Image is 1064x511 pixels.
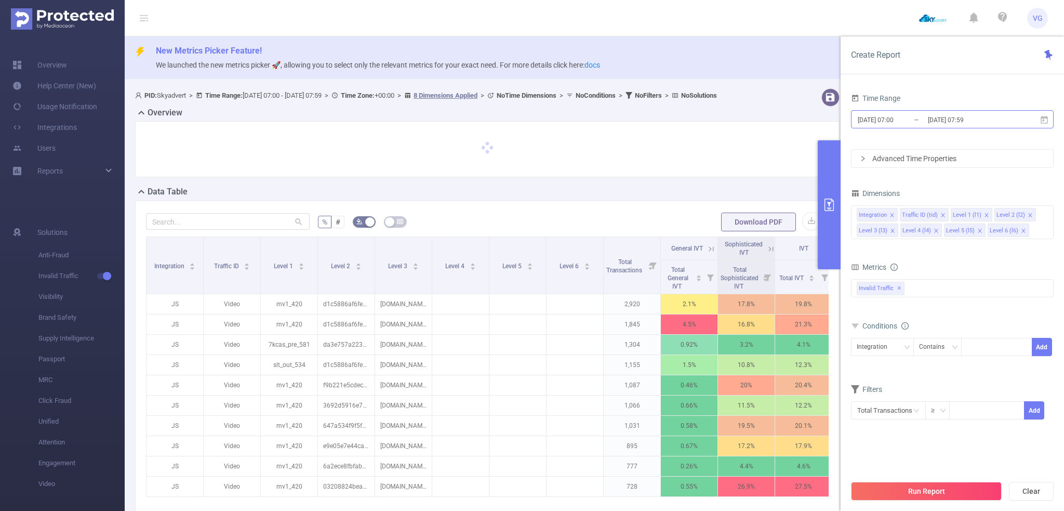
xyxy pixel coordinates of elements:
[606,258,644,274] span: Total Transactions
[952,344,958,351] i: icon: down
[397,218,403,225] i: icon: table
[799,245,808,252] span: IVT
[375,396,432,415] p: [DOMAIN_NAME]
[261,335,317,355] p: 7kcas_pre_581
[604,456,660,476] p: 777
[718,477,775,496] p: 26.9%
[984,213,989,219] i: icon: close
[261,396,317,415] p: mv1_420
[990,224,1018,238] div: Level 6 (l6)
[147,375,203,395] p: JS
[135,47,145,57] i: icon: thunderbolt
[890,228,895,234] i: icon: close
[261,416,317,436] p: mv1_420
[927,113,1011,127] input: End date
[604,396,660,415] p: 1,066
[204,477,260,496] p: Video
[470,261,475,265] i: icon: caret-up
[336,218,340,226] span: #
[662,91,672,99] span: >
[414,91,477,99] u: 8 Dimensions Applied
[604,294,660,314] p: 2,920
[604,436,660,456] p: 895
[556,91,566,99] span: >
[261,355,317,375] p: slt_out_534
[584,261,590,265] i: icon: caret-up
[661,396,717,415] p: 0.66%
[318,477,375,496] p: 03208824bea369b060dba1f2083d6a4c
[718,375,775,395] p: 20%
[857,338,895,356] div: Integration
[661,315,717,334] p: 4.5%
[718,355,775,375] p: 10.8%
[147,396,203,415] p: JS
[953,208,981,222] div: Level 1 (l1)
[775,355,832,375] p: 12.3%
[1024,401,1044,420] button: Add
[261,456,317,476] p: mv1_420
[298,266,304,269] i: icon: caret-down
[1028,213,1033,219] i: icon: close
[204,436,260,456] p: Video
[375,456,432,476] p: [DOMAIN_NAME]
[919,338,952,356] div: Contains
[857,208,898,221] li: Integration
[375,355,432,375] p: [DOMAIN_NAME]
[205,91,243,99] b: Time Range:
[37,161,63,181] a: Reports
[298,261,304,265] i: icon: caret-up
[661,436,717,456] p: 0.67%
[190,266,195,269] i: icon: caret-down
[154,263,186,270] span: Integration
[775,456,832,476] p: 4.6%
[988,224,1029,237] li: Level 6 (l6)
[186,91,196,99] span: >
[661,294,717,314] p: 2.1%
[809,277,815,280] i: icon: caret-down
[696,273,702,280] div: Sort
[616,91,626,99] span: >
[214,263,241,270] span: Traffic ID
[375,416,432,436] p: [DOMAIN_NAME]
[204,315,260,334] p: Video
[852,150,1053,167] div: icon: rightAdvanced Time Properties
[38,286,125,307] span: Visibility
[388,263,409,270] span: Level 3
[661,456,717,476] p: 0.26%
[635,91,662,99] b: No Filters
[375,375,432,395] p: [DOMAIN_NAME]
[413,261,418,265] i: icon: caret-up
[671,245,703,252] span: General IVT
[721,266,759,290] span: Total Sophisticated IVT
[604,477,660,496] p: 728
[261,375,317,395] p: mv1_420
[147,315,203,334] p: JS
[12,138,56,159] a: Users
[889,213,895,219] i: icon: close
[38,432,125,453] span: Attention
[11,8,114,30] img: Protected Media
[902,224,931,238] div: Level 4 (l4)
[996,208,1025,222] div: Level 2 (l2)
[190,261,195,265] i: icon: caret-up
[146,213,310,230] input: Search...
[502,263,523,270] span: Level 5
[900,208,949,221] li: Traffic ID (tid)
[951,208,992,221] li: Level 1 (l1)
[527,261,533,265] i: icon: caret-up
[261,294,317,314] p: mv1_420
[857,113,941,127] input: Start date
[318,436,375,456] p: e9e05e7e44caab1e1666641d9ba22364
[902,208,938,222] div: Traffic ID (tid)
[934,228,939,234] i: icon: close
[527,266,533,269] i: icon: caret-down
[12,75,96,96] a: Help Center (New)
[857,282,905,295] span: Invalid Traffic
[851,94,900,102] span: Time Range
[646,237,660,294] i: Filter menu
[1009,482,1054,501] button: Clear
[584,261,590,268] div: Sort
[355,261,362,268] div: Sort
[718,456,775,476] p: 4.4%
[38,349,125,370] span: Passport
